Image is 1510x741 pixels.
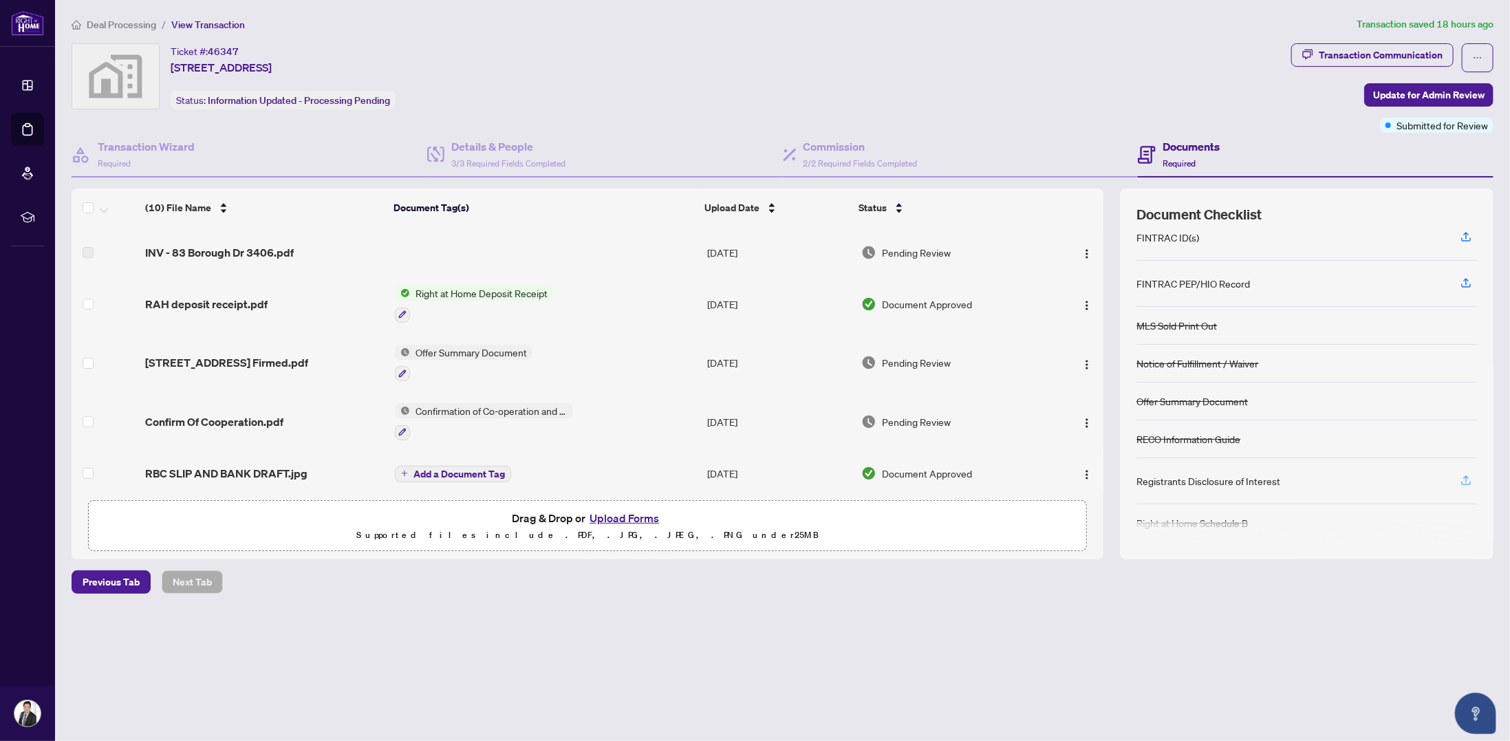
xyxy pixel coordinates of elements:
div: Status: [171,91,396,109]
img: Profile Icon [14,700,41,727]
span: Pending Review [882,355,951,370]
img: Document Status [861,245,876,260]
span: Deal Processing [87,19,156,31]
div: RECO Information Guide [1136,431,1240,447]
div: Offer Summary Document [1136,394,1248,409]
span: INV - 83 Borough Dr 3406.pdf [145,244,294,261]
h4: Transaction Wizard [98,138,195,155]
li: / [162,17,166,32]
td: [DATE] [702,275,856,334]
h4: Documents [1163,138,1220,155]
img: Status Icon [395,286,410,301]
span: ellipsis [1473,53,1482,63]
span: [STREET_ADDRESS] Firmed.pdf [145,354,308,371]
button: Transaction Communication [1291,43,1454,67]
span: Confirm Of Cooperation.pdf [145,414,283,430]
img: Document Status [861,466,876,481]
td: [DATE] [702,392,856,451]
div: Notice of Fulfillment / Waiver [1136,356,1258,371]
article: Transaction saved 18 hours ago [1357,17,1493,32]
td: [DATE] [702,334,856,393]
button: Status IconRight at Home Deposit Receipt [395,286,553,323]
img: Logo [1081,248,1092,259]
th: Upload Date [699,189,853,227]
button: Logo [1076,241,1098,264]
img: svg%3e [72,44,159,109]
span: Offer Summary Document [410,345,532,360]
div: Registrants Disclosure of Interest [1136,473,1280,488]
div: Transaction Communication [1319,44,1443,66]
span: Status [859,200,887,215]
span: [STREET_ADDRESS] [171,59,272,76]
div: FINTRAC ID(s) [1136,230,1199,245]
span: Required [1163,158,1196,169]
span: plus [401,470,408,477]
span: Right at Home Deposit Receipt [410,286,553,301]
button: Next Tab [162,570,223,594]
span: RAH deposit receipt.pdf [145,296,268,312]
button: Open asap [1455,693,1496,734]
button: Logo [1076,411,1098,433]
div: MLS Sold Print Out [1136,318,1217,333]
span: Information Updated - Processing Pending [208,94,390,107]
span: Document Approved [882,297,972,312]
span: RBC SLIP AND BANK DRAFT.jpg [145,465,308,482]
button: Logo [1076,352,1098,374]
button: Upload Forms [585,509,663,527]
span: Update for Admin Review [1373,84,1485,106]
button: Add a Document Tag [395,466,511,482]
img: Logo [1081,418,1092,429]
th: (10) File Name [140,189,389,227]
img: Logo [1081,300,1092,311]
button: Update for Admin Review [1364,83,1493,107]
h4: Commission [803,138,918,155]
span: Confirmation of Co-operation and Representation—Buyer/Seller [410,403,573,418]
img: Document Status [861,355,876,370]
td: [DATE] [702,230,856,275]
span: home [72,20,81,30]
img: Logo [1081,469,1092,480]
h4: Details & People [451,138,565,155]
span: Drag & Drop orUpload FormsSupported files include .PDF, .JPG, .JPEG, .PNG under25MB [89,501,1086,552]
img: Document Status [861,414,876,429]
span: View Transaction [171,19,245,31]
img: Status Icon [395,403,410,418]
button: Status IconOffer Summary Document [395,345,532,382]
button: Previous Tab [72,570,151,594]
div: Right at Home Schedule B [1136,515,1248,530]
img: Status Icon [395,345,410,360]
span: Required [98,158,131,169]
img: Logo [1081,359,1092,370]
button: Logo [1076,462,1098,484]
div: FINTRAC PEP/HIO Record [1136,276,1250,291]
button: Add a Document Tag [395,464,511,482]
span: Submitted for Review [1396,118,1488,133]
span: 46347 [208,45,239,58]
img: logo [11,10,44,36]
img: Document Status [861,297,876,312]
th: Status [853,189,1046,227]
p: Supported files include .PDF, .JPG, .JPEG, .PNG under 25 MB [97,527,1078,544]
span: Previous Tab [83,571,140,593]
span: 2/2 Required Fields Completed [803,158,918,169]
span: Pending Review [882,245,951,260]
span: 3/3 Required Fields Completed [451,158,565,169]
span: (10) File Name [145,200,211,215]
span: Pending Review [882,414,951,429]
td: [DATE] [702,451,856,495]
button: Logo [1076,293,1098,315]
span: Drag & Drop or [512,509,663,527]
span: Document Approved [882,466,972,481]
div: Ticket #: [171,43,239,59]
span: Document Checklist [1136,205,1262,224]
span: Upload Date [704,200,759,215]
button: Status IconConfirmation of Co-operation and Representation—Buyer/Seller [395,403,573,440]
span: Add a Document Tag [413,469,505,479]
th: Document Tag(s) [388,189,699,227]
